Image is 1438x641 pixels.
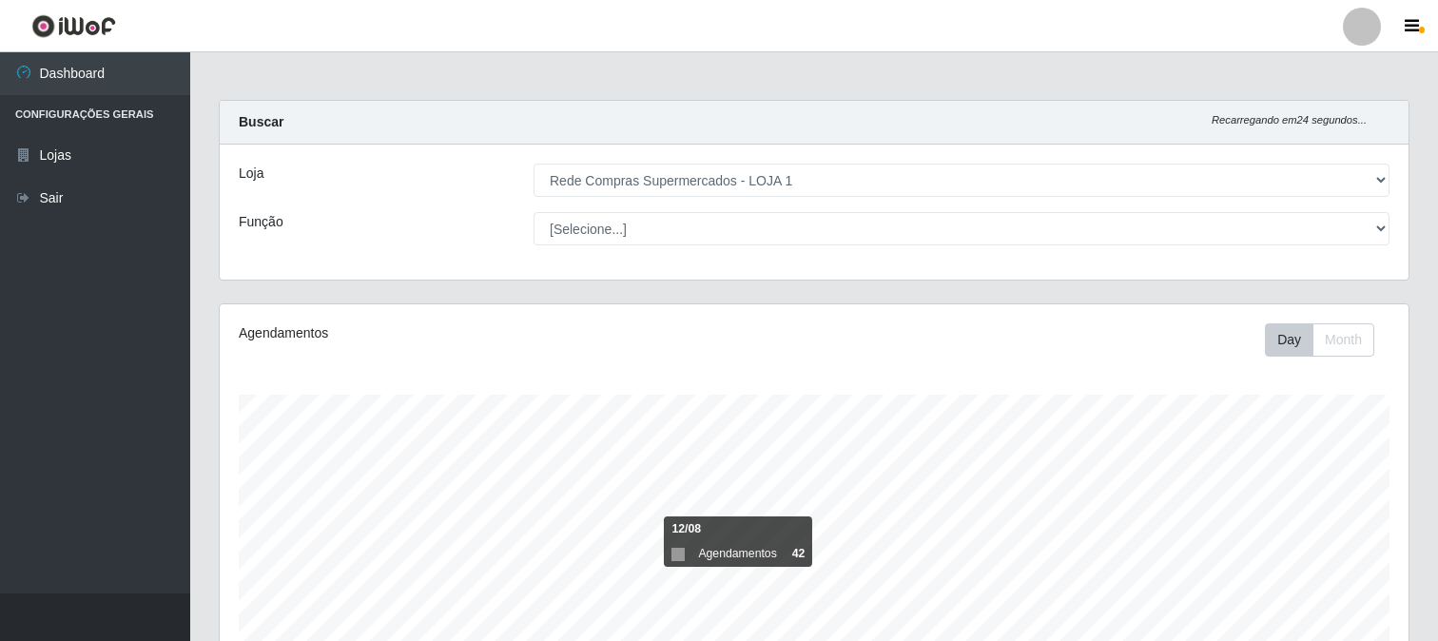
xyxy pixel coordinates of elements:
[1312,323,1374,357] button: Month
[239,323,702,343] div: Agendamentos
[239,212,283,232] label: Função
[239,114,283,129] strong: Buscar
[239,164,263,184] label: Loja
[1265,323,1374,357] div: First group
[1212,114,1367,126] i: Recarregando em 24 segundos...
[1265,323,1313,357] button: Day
[1265,323,1389,357] div: Toolbar with button groups
[31,14,116,38] img: CoreUI Logo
